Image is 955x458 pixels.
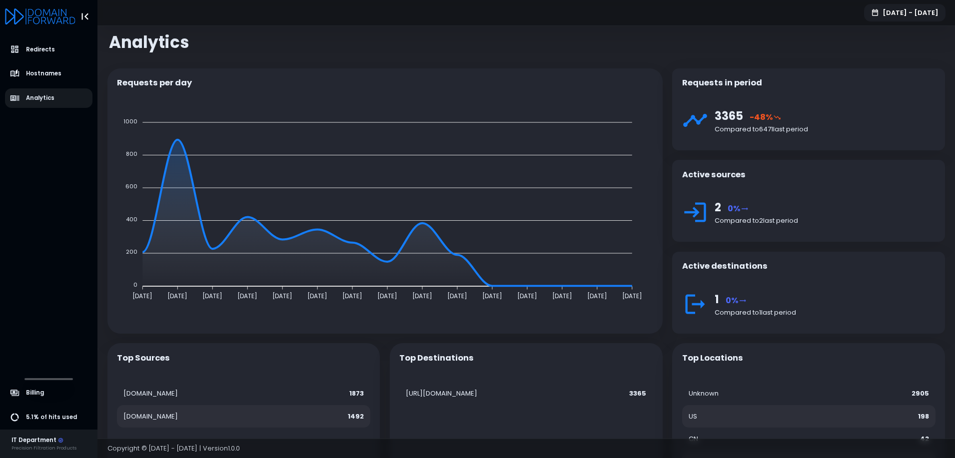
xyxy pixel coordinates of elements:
[482,292,502,300] tspan: [DATE]
[123,117,137,125] tspan: 1000
[117,353,170,363] h5: Top Sources
[5,88,93,108] a: Analytics
[920,434,929,444] strong: 42
[11,445,76,452] div: Precision Filtration Products
[629,389,646,398] strong: 3365
[26,69,61,78] span: Hostnames
[715,291,936,308] div: 1
[109,32,189,52] span: Analytics
[726,295,747,306] span: 0%
[682,382,831,405] td: Unknown
[75,7,94,26] button: Toggle Aside
[26,45,55,54] span: Redirects
[237,292,257,300] tspan: [DATE]
[682,261,768,271] h4: Active destinations
[517,292,537,300] tspan: [DATE]
[715,216,936,226] div: Compared to 2 last period
[412,292,432,300] tspan: [DATE]
[126,248,137,256] tspan: 200
[126,215,137,223] tspan: 400
[125,182,137,190] tspan: 600
[912,389,929,398] strong: 2905
[715,199,936,216] div: 2
[5,9,75,22] a: Logo
[342,292,362,300] tspan: [DATE]
[348,412,364,421] strong: 1492
[167,292,187,300] tspan: [DATE]
[117,78,192,88] h5: Requests per day
[447,292,467,300] tspan: [DATE]
[5,383,93,403] a: Billing
[715,308,936,318] div: Compared to 1 last period
[399,353,474,363] h5: Top Destinations
[349,389,364,398] strong: 1873
[202,292,222,300] tspan: [DATE]
[133,280,137,288] tspan: 0
[5,64,93,83] a: Hostnames
[682,405,831,428] td: US
[682,170,746,180] h4: Active sources
[750,111,781,123] span: -48%
[11,436,76,445] div: IT Department
[26,94,54,102] span: Analytics
[682,78,762,88] h4: Requests in period
[728,203,749,214] span: 0%
[399,382,586,405] td: [URL][DOMAIN_NAME]
[587,292,607,300] tspan: [DATE]
[864,4,946,21] button: [DATE] - [DATE]
[117,382,294,405] td: [DOMAIN_NAME]
[682,428,831,451] td: CN
[682,353,743,363] h5: Top Locations
[307,292,327,300] tspan: [DATE]
[126,149,137,157] tspan: 800
[26,389,44,397] span: Billing
[132,292,152,300] tspan: [DATE]
[622,292,642,300] tspan: [DATE]
[26,413,77,422] span: 5.1% of hits used
[107,444,240,453] span: Copyright © [DATE] - [DATE] | Version 1.0.0
[715,107,936,124] div: 3365
[272,292,292,300] tspan: [DATE]
[715,124,936,134] div: Compared to 6471 last period
[918,412,929,421] strong: 198
[552,292,572,300] tspan: [DATE]
[117,405,294,428] td: [DOMAIN_NAME]
[377,292,397,300] tspan: [DATE]
[5,40,93,59] a: Redirects
[5,408,93,427] a: 5.1% of hits used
